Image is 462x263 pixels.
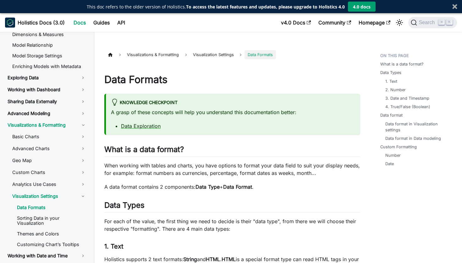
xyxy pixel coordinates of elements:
[12,213,91,228] a: Sorting Data in your Visualization
[3,72,91,83] a: Exploring Data
[7,143,91,154] a: Advanced Charts
[7,40,91,50] a: Model Relationship
[195,184,220,190] strong: Data Type
[104,50,360,59] nav: Breadcrumbs
[206,256,220,262] strong: HTML
[104,162,360,177] p: When working with tables and charts, you have options to format your data field to suit your disp...
[385,161,394,167] a: Date
[245,50,276,59] span: Data Formats
[355,18,394,28] a: Homepage
[127,52,179,57] span: Visualizations & Formatting
[348,2,376,12] button: 4.0 docs
[111,108,355,116] p: A grasp of these concepts will help you understand this documentation better:
[438,19,445,25] kbd: ⌘
[3,96,91,107] a: Sharing Data Externally
[5,18,65,28] a: HolisticsHolistics Docs (3.0)
[5,18,15,28] img: Holistics
[104,73,360,86] h1: Data Formats
[12,240,91,249] a: Customizing Chart’s Tooltips
[408,17,457,28] button: Search
[380,112,403,118] a: Data format
[113,18,129,28] a: API
[380,61,424,67] a: What is a data format?
[385,95,429,101] a: 3. Date and Timestamp
[277,18,315,28] a: v4.0 Docs
[7,155,91,166] a: Geo Map
[7,179,91,190] a: Analytics Use Cases
[315,18,355,28] a: Community
[385,104,430,110] a: 4. True/False (Boolean)
[104,145,360,157] h2: What is a data format?
[380,144,417,150] a: Custom Formatting
[223,184,252,190] strong: Data Format
[7,131,91,142] a: Basic Charts
[111,99,355,107] div: Knowledge Checkpoint
[7,167,91,178] a: Custom Charts
[3,120,75,130] a: Visualizations & Formatting
[3,250,91,261] a: Working with Date and Time
[18,19,65,26] b: Holistics Docs (3.0)
[70,18,90,28] a: Docs
[87,3,345,10] div: This doc refers to the older version of Holistics.To access the latest features and updates, plea...
[7,62,91,71] a: Enriching Models with Metadata
[394,18,404,28] button: Switch between dark and light mode (currently light mode)
[104,243,360,250] h3: 1. Text
[186,4,345,10] strong: To access the latest features and updates, please upgrade to Holistics 4.0
[183,256,197,262] strong: String
[3,84,91,95] a: Working with Dashboard
[380,70,401,76] a: Data Types
[75,120,91,130] button: Toggle the collapsible sidebar category 'Visualizations & Formatting'
[104,218,360,233] p: For each of the value, the first thing we need to decide is their "data type", from there we will...
[3,108,91,119] a: Advanced Modeling
[190,50,237,59] span: Visualization Settings
[104,183,360,191] p: A data format contains 2 components: + .
[7,51,91,60] a: Model Storage Settings
[90,18,113,28] a: Guides
[87,3,345,10] p: This doc refers to the older version of Holistics.
[12,203,91,212] a: Data Formats
[385,135,441,141] a: Data format in Data modeling
[7,191,91,202] a: Visualization Settings
[385,121,452,133] a: Data format in Visualization settings
[12,229,91,239] a: Themes and Colors
[121,123,161,129] a: Data Exploration
[104,201,360,213] h2: Data Types
[222,256,236,262] strong: HTML
[385,152,401,158] a: Number
[104,50,116,59] a: Home page
[385,78,397,84] a: 1. Text
[417,20,439,25] span: Search
[7,30,91,39] a: Dimensions & Measures
[446,19,453,25] kbd: K
[385,87,406,93] a: 2. Number
[124,50,182,59] a: Visualizations & Formatting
